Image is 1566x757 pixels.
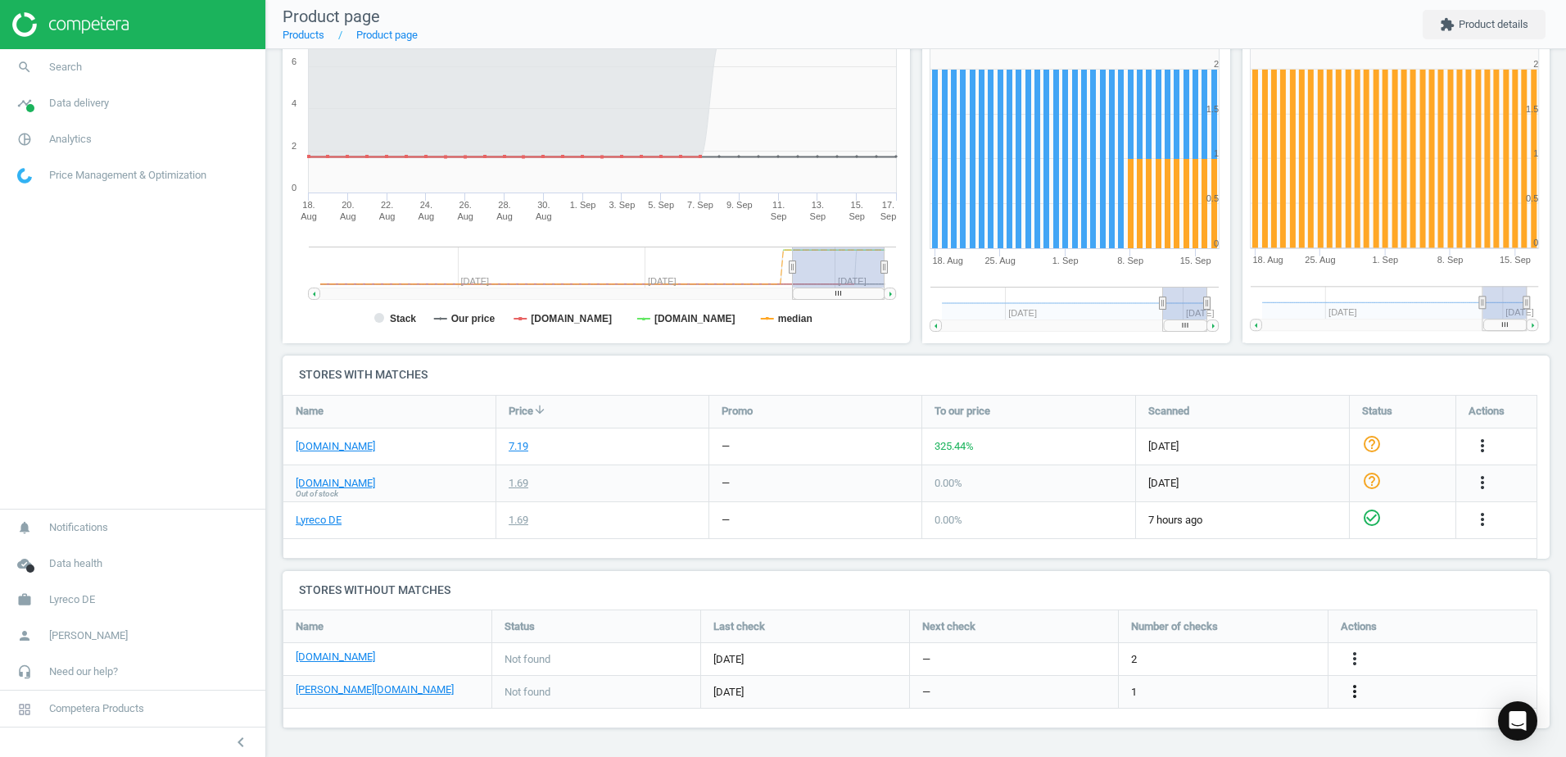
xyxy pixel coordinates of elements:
[570,200,596,210] tspan: 1. Sep
[49,664,118,679] span: Need our help?
[1437,256,1464,265] tspan: 8. Sep
[1148,439,1337,454] span: [DATE]
[505,619,535,634] span: Status
[722,404,753,419] span: Promo
[687,200,713,210] tspan: 7. Sep
[220,732,261,753] button: chevron_left
[1052,256,1079,265] tspan: 1. Sep
[1498,701,1537,741] div: Open Intercom Messenger
[1372,256,1398,265] tspan: 1. Sep
[9,124,40,155] i: pie_chart_outlined
[9,656,40,687] i: headset_mic
[296,619,324,634] span: Name
[49,520,108,535] span: Notifications
[536,211,552,221] tspan: Aug
[984,256,1015,265] tspan: 25. Aug
[1469,404,1505,419] span: Actions
[1148,513,1337,528] span: 7 hours ago
[49,701,144,716] span: Competera Products
[1214,148,1219,158] text: 1
[935,404,990,419] span: To our price
[1341,619,1377,634] span: Actions
[283,7,380,26] span: Product page
[9,548,40,579] i: cloud_done
[772,200,785,210] tspan: 11.
[1423,10,1546,39] button: extensionProduct details
[296,404,324,419] span: Name
[1473,473,1492,492] i: more_vert
[283,571,1550,610] h4: Stores without matches
[292,98,296,108] text: 4
[49,96,109,111] span: Data delivery
[420,200,432,210] tspan: 24.
[296,488,338,500] span: Out of stock
[713,619,765,634] span: Last check
[1505,308,1534,318] tspan: [DATE]
[1473,436,1492,457] button: more_vert
[1473,436,1492,456] i: more_vert
[922,652,930,667] span: —
[301,211,317,221] tspan: Aug
[509,513,528,528] div: 1.69
[1345,682,1365,701] i: more_vert
[935,514,962,526] span: 0.00 %
[9,620,40,651] i: person
[283,29,324,41] a: Products
[9,512,40,543] i: notifications
[1214,238,1219,248] text: 0
[648,200,674,210] tspan: 5. Sep
[1214,59,1219,69] text: 2
[505,652,550,667] span: Not found
[509,476,528,491] div: 1.69
[49,628,128,643] span: [PERSON_NAME]
[812,200,824,210] tspan: 13.
[459,200,472,210] tspan: 26.
[880,211,897,221] tspan: Sep
[1533,238,1538,248] text: 0
[778,313,812,324] tspan: median
[654,313,735,324] tspan: [DOMAIN_NAME]
[1131,652,1137,667] span: 2
[531,313,612,324] tspan: [DOMAIN_NAME]
[296,513,342,528] a: Lyreco DE
[537,200,550,210] tspan: 30.
[49,556,102,571] span: Data health
[292,141,296,151] text: 2
[713,685,897,700] span: [DATE]
[1500,256,1531,265] tspan: 15. Sep
[1345,649,1365,670] button: more_vert
[496,211,513,221] tspan: Aug
[498,200,510,210] tspan: 28.
[609,200,635,210] tspan: 3. Sep
[1345,682,1365,703] button: more_vert
[935,477,962,489] span: 0.00 %
[1252,256,1283,265] tspan: 18. Aug
[419,211,435,221] tspan: Aug
[457,211,473,221] tspan: Aug
[882,200,894,210] tspan: 17.
[49,168,206,183] span: Price Management & Optimization
[1473,473,1492,494] button: more_vert
[771,211,787,221] tspan: Sep
[296,439,375,454] a: [DOMAIN_NAME]
[1206,193,1219,203] text: 0.5
[1117,256,1143,265] tspan: 8. Sep
[726,200,753,210] tspan: 9. Sep
[533,403,546,416] i: arrow_downward
[49,592,95,607] span: Lyreco DE
[722,513,730,528] div: —
[1345,649,1365,669] i: more_vert
[379,211,396,221] tspan: Aug
[283,356,1550,394] h4: Stores with matches
[509,404,533,419] span: Price
[342,200,354,210] tspan: 20.
[1440,17,1455,32] i: extension
[231,732,251,752] i: chevron_left
[1362,404,1392,419] span: Status
[1473,510,1492,529] i: more_vert
[810,211,826,221] tspan: Sep
[296,650,375,664] a: [DOMAIN_NAME]
[505,685,550,700] span: Not found
[1533,59,1538,69] text: 2
[296,682,454,697] a: [PERSON_NAME][DOMAIN_NAME]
